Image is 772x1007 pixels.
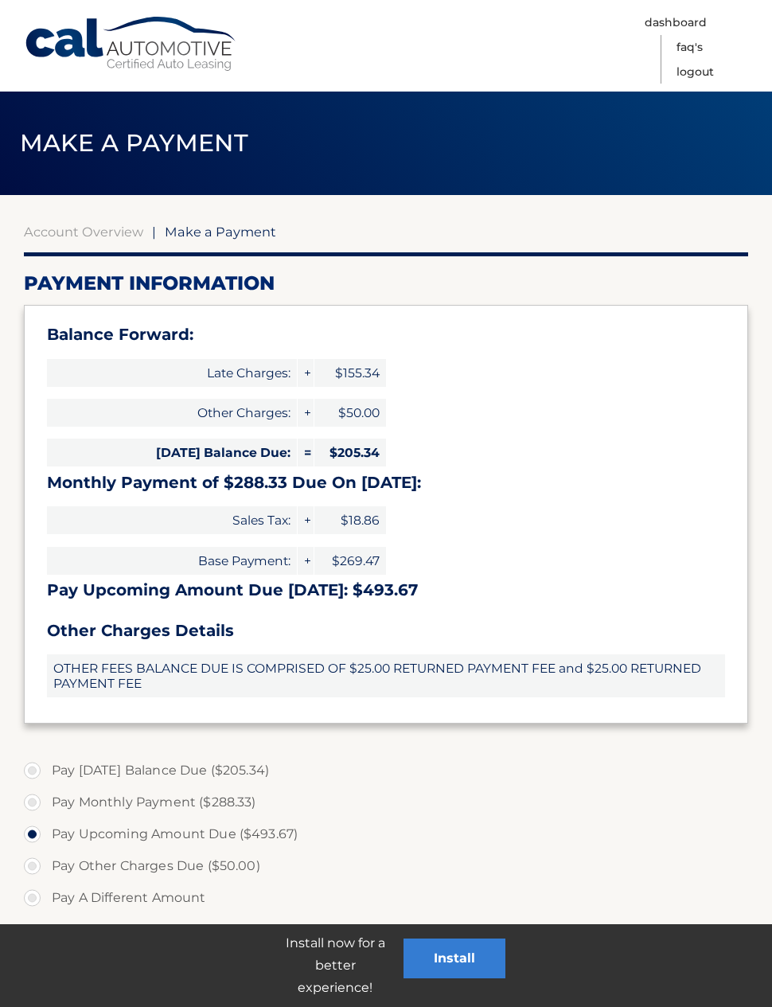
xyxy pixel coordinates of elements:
[314,399,386,427] span: $50.00
[314,547,386,575] span: $269.47
[24,786,748,818] label: Pay Monthly Payment ($288.33)
[47,359,297,387] span: Late Charges:
[47,439,297,466] span: [DATE] Balance Due:
[24,882,748,914] label: Pay A Different Amount
[24,818,748,850] label: Pay Upcoming Amount Due ($493.67)
[314,439,386,466] span: $205.34
[47,325,725,345] h3: Balance Forward:
[298,547,314,575] span: +
[47,399,297,427] span: Other Charges:
[165,224,276,240] span: Make a Payment
[24,850,748,882] label: Pay Other Charges Due ($50.00)
[404,939,505,978] button: Install
[24,16,239,72] a: Cal Automotive
[47,654,725,697] span: OTHER FEES BALANCE DUE IS COMPRISED OF $25.00 RETURNED PAYMENT FEE and $25.00 RETURNED PAYMENT FEE
[47,580,725,600] h3: Pay Upcoming Amount Due [DATE]: $493.67
[24,224,143,240] a: Account Overview
[298,399,314,427] span: +
[676,60,714,84] a: Logout
[20,128,248,158] span: Make a Payment
[47,547,297,575] span: Base Payment:
[47,506,297,534] span: Sales Tax:
[298,439,314,466] span: =
[47,621,725,641] h3: Other Charges Details
[47,473,725,493] h3: Monthly Payment of $288.33 Due On [DATE]:
[267,932,404,999] p: Install now for a better experience!
[314,359,386,387] span: $155.34
[676,35,703,60] a: FAQ's
[298,506,314,534] span: +
[314,506,386,534] span: $18.86
[24,755,748,786] label: Pay [DATE] Balance Due ($205.34)
[24,271,748,295] h2: Payment Information
[298,359,314,387] span: +
[645,10,707,35] a: Dashboard
[152,224,156,240] span: |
